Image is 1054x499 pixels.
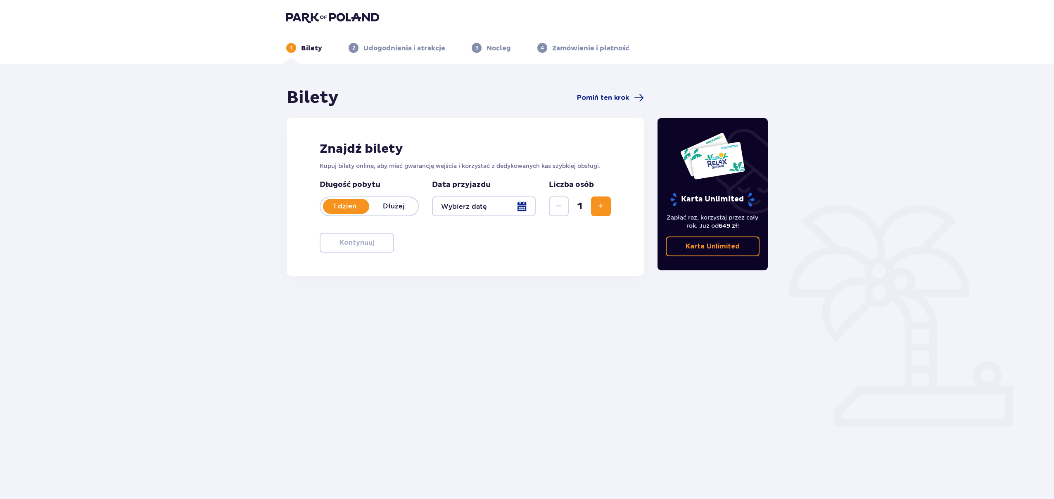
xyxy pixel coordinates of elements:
h2: Znajdź bilety [320,141,611,157]
p: Bilety [301,44,322,53]
button: Kontynuuj [320,233,394,253]
p: Kontynuuj [339,238,374,247]
img: Park of Poland logo [286,12,379,23]
button: Zmniejsz [549,196,569,216]
p: 1 [290,44,292,52]
p: Karta Unlimited [669,192,755,207]
p: Nocleg [487,44,511,53]
p: Udogodnienia i atrakcje [363,44,445,53]
p: Karta Unlimited [686,242,740,251]
a: Pomiń ten krok [577,93,644,103]
p: 2 [352,44,355,52]
p: Dłużej [369,202,418,211]
p: Zamówienie i płatność [552,44,629,53]
div: 1Bilety [286,43,322,53]
img: Dwie karty całoroczne do Suntago z napisem 'UNLIMITED RELAX', na białym tle z tropikalnymi liśćmi... [680,132,745,180]
p: Liczba osób [549,180,594,190]
p: Długość pobytu [320,180,419,190]
a: Karta Unlimited [666,236,760,256]
p: 1 dzień [320,202,369,211]
p: Data przyjazdu [432,180,491,190]
button: Zwiększ [591,196,611,216]
div: 3Nocleg [472,43,511,53]
p: 4 [541,44,544,52]
div: 2Udogodnienia i atrakcje [349,43,445,53]
span: 649 zł [719,222,737,229]
p: 3 [475,44,478,52]
p: Kupuj bilety online, aby mieć gwarancję wejścia i korzystać z dedykowanych kas szybkiej obsługi. [320,162,611,170]
div: 4Zamówienie i płatność [537,43,629,53]
p: Zapłać raz, korzystaj przez cały rok. Już od ! [666,213,760,230]
h1: Bilety [287,88,339,108]
span: 1 [570,200,589,213]
span: Pomiń ten krok [577,93,629,102]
